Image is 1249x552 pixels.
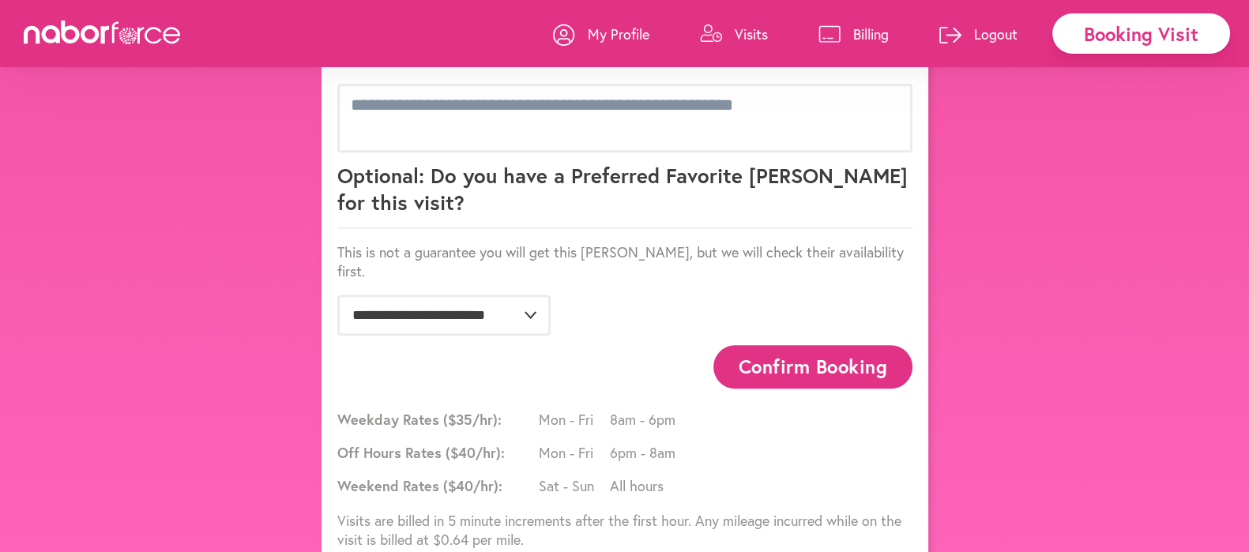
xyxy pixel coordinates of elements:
span: Mon - Fri [539,410,610,429]
a: My Profile [553,10,649,58]
span: Weekend Rates [337,476,535,495]
span: Off Hours Rates [337,443,535,462]
span: 8am - 6pm [610,410,681,429]
p: Visits are billed in 5 minute increments after the first hour. Any mileage incurred while on the ... [337,511,912,549]
p: Visits [735,24,768,43]
span: ($ 35 /hr): [443,410,502,429]
p: This is not a guarantee you will get this [PERSON_NAME], but we will check their availability first. [337,242,912,280]
span: Sat - Sun [539,476,610,495]
span: All hours [610,476,681,495]
p: Logout [974,24,1018,43]
a: Logout [939,10,1018,58]
div: Booking Visit [1052,13,1230,54]
span: ($ 40 /hr): [446,443,505,462]
a: Visits [700,10,768,58]
span: ($ 40 /hr): [443,476,502,495]
span: Mon - Fri [539,443,610,462]
button: Confirm Booking [713,345,912,389]
span: 6pm - 8am [610,443,681,462]
p: Billing [853,24,889,43]
p: My Profile [588,24,649,43]
a: Billing [818,10,889,58]
span: Weekday Rates [337,410,535,429]
p: Optional: Do you have a Preferred Favorite [PERSON_NAME] for this visit? [337,162,912,228]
